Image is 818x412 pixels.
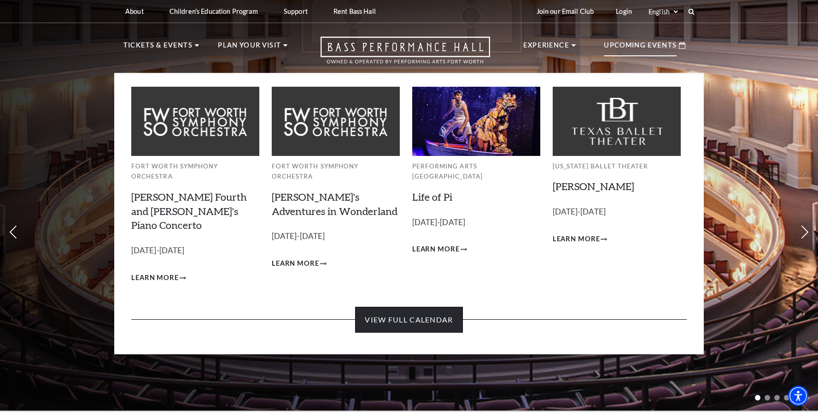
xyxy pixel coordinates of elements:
a: Open this option [287,36,523,73]
span: Learn More [272,258,319,269]
p: Performing Arts [GEOGRAPHIC_DATA] [412,161,540,182]
a: Learn More Life of Pi [412,244,467,255]
a: Life of Pi [412,191,452,203]
p: Tickets & Events [123,40,193,56]
img: Fort Worth Symphony Orchestra [131,87,259,155]
p: Fort Worth Symphony Orchestra [131,161,259,182]
select: Select: [647,7,679,16]
a: View Full Calendar [355,307,462,333]
span: Learn More [553,233,600,245]
p: Fort Worth Symphony Orchestra [272,161,400,182]
span: Learn More [412,244,460,255]
p: About [125,7,144,15]
a: [PERSON_NAME] Fourth and [PERSON_NAME]'s Piano Concerto [131,191,247,232]
p: [DATE]-[DATE] [553,205,681,219]
img: Performing Arts Fort Worth [412,87,540,155]
p: [DATE]-[DATE] [131,244,259,257]
a: Learn More Alice's Adventures in Wonderland [272,258,327,269]
span: Learn More [131,272,179,284]
p: [US_STATE] Ballet Theater [553,161,681,172]
a: Learn More Brahms Fourth and Grieg's Piano Concerto [131,272,186,284]
a: [PERSON_NAME]'s Adventures in Wonderland [272,191,397,217]
p: Upcoming Events [604,40,677,56]
img: Fort Worth Symphony Orchestra [272,87,400,155]
p: Plan Your Visit [218,40,281,56]
p: Support [284,7,308,15]
p: [DATE]-[DATE] [412,216,540,229]
p: Experience [523,40,569,56]
img: Texas Ballet Theater [553,87,681,155]
p: Children's Education Program [169,7,258,15]
a: [PERSON_NAME] [553,180,634,192]
a: Learn More Peter Pan [553,233,608,245]
div: Accessibility Menu [788,386,808,406]
p: [DATE]-[DATE] [272,230,400,243]
p: Rent Bass Hall [333,7,376,15]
